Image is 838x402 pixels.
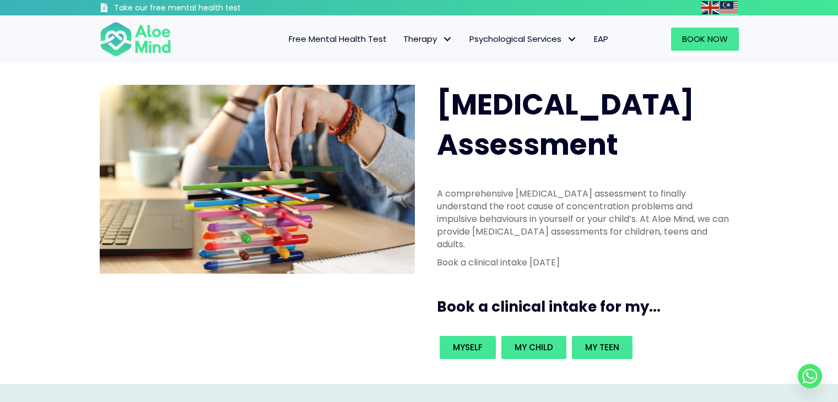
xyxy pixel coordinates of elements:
div: Book an intake for my... [437,333,732,362]
span: Therapy [403,33,453,45]
img: en [701,1,719,14]
a: EAP [586,28,617,51]
span: My teen [585,341,619,353]
nav: Menu [186,28,617,51]
span: Free Mental Health Test [289,33,387,45]
img: ms [720,1,738,14]
a: My child [501,336,566,359]
a: Whatsapp [798,364,822,388]
span: Book Now [682,33,728,45]
span: My child [515,341,553,353]
h3: Book a clinical intake for my... [437,297,743,317]
img: Aloe mind Logo [100,21,171,57]
h3: Take our free mental health test [114,3,300,14]
a: Malay [720,1,739,14]
a: English [701,1,720,14]
span: Psychological Services: submenu [564,31,580,47]
p: Book a clinical intake [DATE] [437,256,732,269]
span: [MEDICAL_DATA] Assessment [437,84,694,165]
span: EAP [594,33,608,45]
a: Myself [440,336,496,359]
a: Take our free mental health test [100,3,300,15]
a: Free Mental Health Test [280,28,395,51]
span: Myself [453,341,483,353]
a: Book Now [671,28,739,51]
span: Psychological Services [469,33,577,45]
span: Therapy: submenu [440,31,456,47]
a: Psychological ServicesPsychological Services: submenu [461,28,586,51]
a: TherapyTherapy: submenu [395,28,461,51]
a: My teen [572,336,632,359]
p: A comprehensive [MEDICAL_DATA] assessment to finally understand the root cause of concentration p... [437,187,732,251]
img: ADHD photo [100,85,415,274]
